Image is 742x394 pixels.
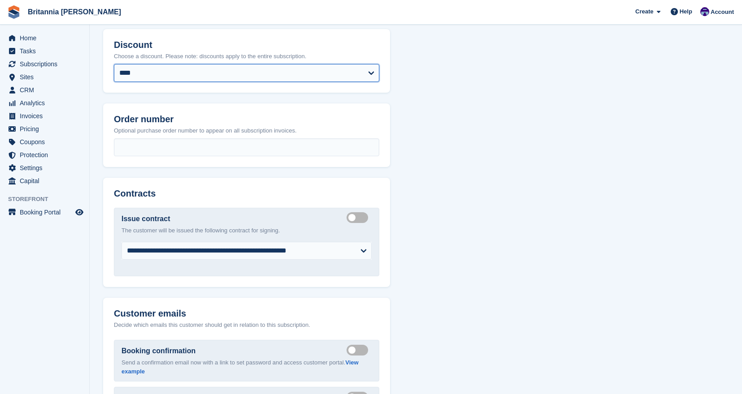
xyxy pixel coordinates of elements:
span: Home [20,32,74,44]
h2: Customer emails [114,308,379,319]
h2: Order number [114,114,379,124]
span: Analytics [20,97,74,109]
span: Tasks [20,45,74,57]
span: Sites [20,71,74,83]
a: menu [4,123,85,135]
p: Send a confirmation email now with a link to set password and access customer portal. [121,358,372,376]
label: Send booking confirmation email [347,349,372,351]
span: Subscriptions [20,58,74,70]
a: menu [4,84,85,96]
img: Cameron Ballard [700,7,709,16]
p: The customer will be issued the following contract for signing. [121,226,372,235]
span: Coupons [20,136,74,148]
a: menu [4,32,85,44]
label: Booking confirmation [121,346,195,356]
span: Account [711,8,734,17]
p: Optional purchase order number to appear on all subscription invoices. [114,126,379,135]
p: Decide which emails this customer should get in relation to this subscription. [114,321,379,330]
a: menu [4,149,85,161]
h2: Discount [114,40,379,50]
span: Create [635,7,653,16]
a: menu [4,206,85,218]
span: Capital [20,175,74,187]
a: Britannia [PERSON_NAME] [24,4,125,19]
label: Issue contract [121,214,170,224]
a: View example [121,359,359,375]
a: Preview store [74,207,85,218]
a: menu [4,97,85,109]
span: Invoices [20,110,74,122]
a: menu [4,45,85,57]
span: Booking Portal [20,206,74,218]
span: Help [680,7,692,16]
span: CRM [20,84,74,96]
p: Choose a discount. Please note: discounts apply to the entire subscription. [114,52,379,61]
span: Pricing [20,123,74,135]
h2: Contracts [114,188,379,199]
img: stora-icon-8386f47178a22dfd0bd8f6a31ec36ba5ce8667c1dd55bd0f319d3a0aa187defe.svg [7,5,21,19]
a: menu [4,71,85,83]
a: menu [4,162,85,174]
span: Settings [20,162,74,174]
a: menu [4,58,85,70]
label: Create integrated contract [347,217,372,218]
span: Protection [20,149,74,161]
a: menu [4,110,85,122]
span: Storefront [8,195,89,204]
a: menu [4,136,85,148]
a: menu [4,175,85,187]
